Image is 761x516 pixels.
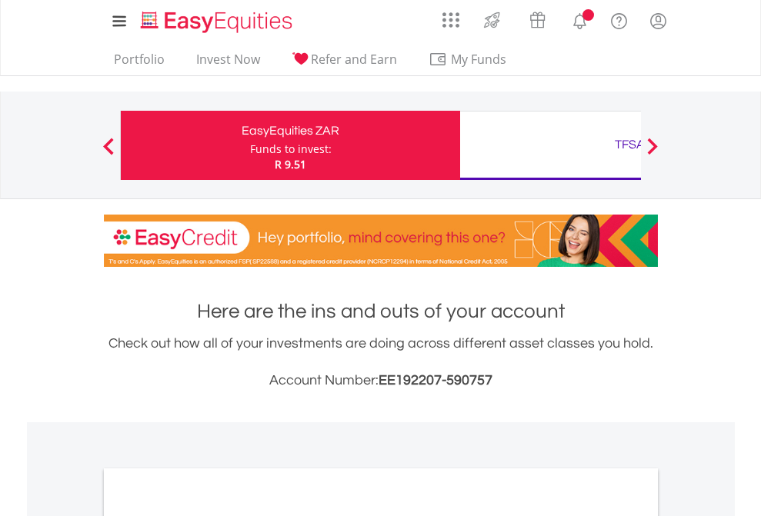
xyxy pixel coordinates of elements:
span: EE192207-590757 [379,373,492,388]
a: AppsGrid [432,4,469,28]
span: My Funds [429,49,529,69]
span: Refer and Earn [311,51,397,68]
a: Vouchers [515,4,560,32]
img: EasyEquities_Logo.png [138,9,299,35]
a: FAQ's and Support [599,4,639,35]
div: Funds to invest: [250,141,332,157]
img: grid-menu-icon.svg [442,12,459,28]
img: EasyCredit Promotion Banner [104,215,658,267]
button: Next [637,145,668,161]
button: Previous [93,145,124,161]
a: My Profile [639,4,678,38]
a: Home page [135,4,299,35]
a: Notifications [560,4,599,35]
div: Check out how all of your investments are doing across different asset classes you hold. [104,333,658,391]
a: Invest Now [190,52,266,75]
img: vouchers-v2.svg [525,8,550,32]
img: thrive-v2.svg [479,8,505,32]
div: EasyEquities ZAR [130,120,451,141]
h3: Account Number: [104,370,658,391]
a: Refer and Earn [285,52,403,75]
span: R 9.51 [275,157,306,171]
a: Portfolio [108,52,171,75]
h1: Here are the ins and outs of your account [104,298,658,325]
